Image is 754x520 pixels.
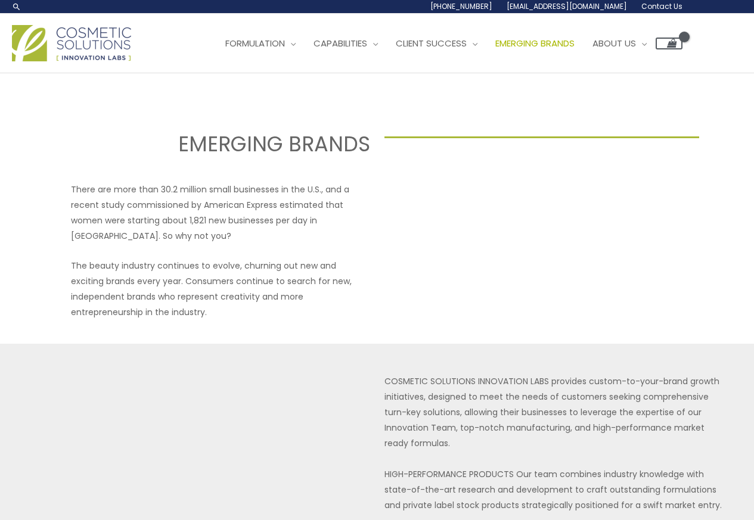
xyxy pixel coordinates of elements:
[207,26,682,61] nav: Site Navigation
[495,37,575,49] span: Emerging Brands
[12,25,131,61] img: Cosmetic Solutions Logo
[71,182,370,244] p: There are more than 30.2 million small businesses in the U.S., and a recent study commissioned by...
[314,37,367,49] span: Capabilities
[430,1,492,11] span: [PHONE_NUMBER]
[225,37,285,49] span: Formulation
[55,130,370,158] h2: EMERGING BRANDS
[305,26,387,61] a: Capabilities
[641,1,682,11] span: Contact Us
[592,37,636,49] span: About Us
[656,38,682,49] a: View Shopping Cart, empty
[507,1,627,11] span: [EMAIL_ADDRESS][DOMAIN_NAME]
[216,26,305,61] a: Formulation
[12,2,21,11] a: Search icon link
[584,26,656,61] a: About Us
[387,26,486,61] a: Client Success
[396,37,467,49] span: Client Success
[486,26,584,61] a: Emerging Brands
[71,258,370,320] p: The beauty industry continues to evolve, churning out new and exciting brands every year. Consume...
